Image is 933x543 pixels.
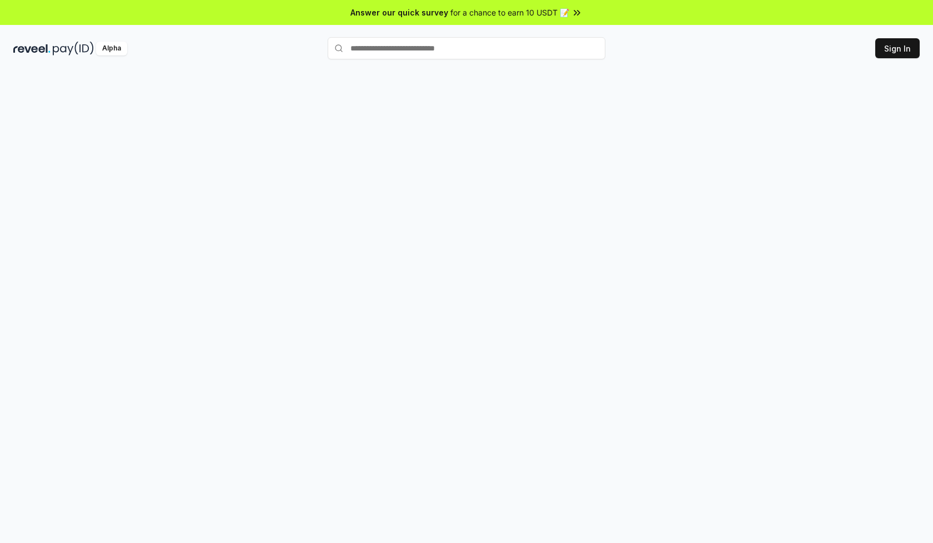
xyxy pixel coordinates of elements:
[350,7,448,18] span: Answer our quick survey
[53,42,94,55] img: pay_id
[13,42,51,55] img: reveel_dark
[450,7,569,18] span: for a chance to earn 10 USDT 📝
[875,38,920,58] button: Sign In
[96,42,127,55] div: Alpha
